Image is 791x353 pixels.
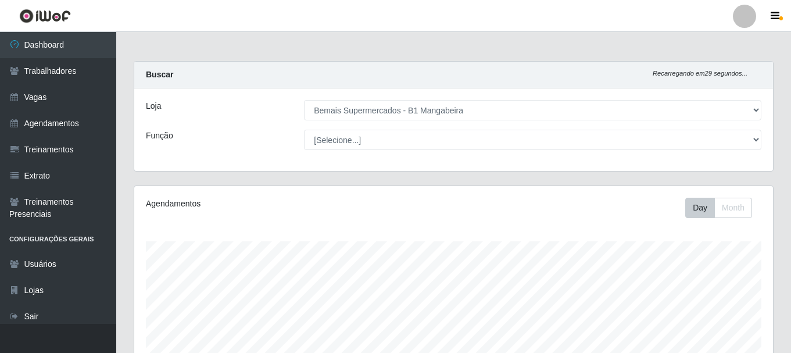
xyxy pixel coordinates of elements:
[146,198,392,210] div: Agendamentos
[146,130,173,142] label: Função
[653,70,747,77] i: Recarregando em 29 segundos...
[685,198,761,218] div: Toolbar with button groups
[146,70,173,79] strong: Buscar
[685,198,752,218] div: First group
[714,198,752,218] button: Month
[685,198,715,218] button: Day
[19,9,71,23] img: CoreUI Logo
[146,100,161,112] label: Loja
